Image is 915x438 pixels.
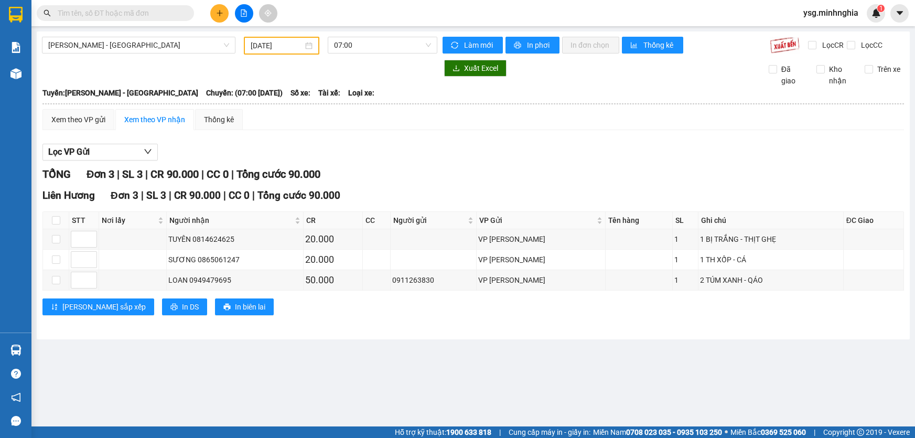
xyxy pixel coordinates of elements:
button: printerIn phơi [505,37,559,54]
div: 1 [674,233,696,245]
div: Xem theo VP gửi [51,114,105,125]
span: Đã giao [777,63,809,87]
button: Lọc VP Gửi [42,144,158,161]
span: Làm mới [464,39,494,51]
b: Tuyến: [PERSON_NAME] - [GEOGRAPHIC_DATA] [42,89,198,97]
div: VP [PERSON_NAME] [478,233,604,245]
span: question-circle [11,369,21,379]
span: SL 3 [122,168,143,180]
button: In đơn chọn [562,37,619,54]
th: Tên hàng [606,212,673,229]
div: Thống kê [204,114,234,125]
button: plus [210,4,229,23]
span: Chuyến: (07:00 [DATE]) [206,87,283,99]
span: ⚪️ [725,430,728,434]
div: 1 [674,254,696,265]
span: 07:00 [334,37,431,53]
span: bar-chart [630,41,639,50]
span: Trên xe [873,63,905,75]
th: CR [304,212,363,229]
span: | [145,168,148,180]
div: VP [PERSON_NAME] [478,274,604,286]
span: | [223,189,226,201]
span: Đơn 3 [111,189,138,201]
button: printerIn biên lai [215,298,274,315]
div: VP [PERSON_NAME] [478,254,604,265]
th: CC [363,212,391,229]
span: Lọc CR [818,39,845,51]
span: printer [514,41,523,50]
span: Người nhận [169,215,293,226]
span: aim [264,9,272,17]
th: Ghi chú [698,212,844,229]
span: | [169,189,171,201]
img: warehouse-icon [10,345,21,356]
img: 9k= [770,37,800,54]
td: VP Phan Rí [477,229,606,250]
span: In phơi [527,39,551,51]
button: file-add [235,4,253,23]
th: ĐC Giao [844,212,904,229]
div: Xem theo VP nhận [124,114,185,125]
span: Người gửi [393,215,466,226]
button: syncLàm mới [443,37,503,54]
span: download [453,65,460,73]
span: file-add [240,9,247,17]
span: sort-ascending [51,303,58,312]
strong: 1900 633 818 [446,428,491,436]
div: 2 TÚM XANH - QÁO [700,274,842,286]
span: caret-down [895,8,905,18]
span: | [814,426,815,438]
img: solution-icon [10,42,21,53]
span: Tài xế: [318,87,340,99]
span: | [231,168,234,180]
span: notification [11,392,21,402]
td: VP Phan Rí [477,250,606,270]
span: [PERSON_NAME] sắp xếp [62,301,146,313]
span: plus [216,9,223,17]
img: icon-new-feature [871,8,881,18]
span: Xuất Excel [464,62,498,74]
span: TỔNG [42,168,71,180]
span: VP Gửi [479,215,595,226]
strong: 0369 525 060 [761,428,806,436]
span: In biên lai [235,301,265,313]
span: message [11,416,21,426]
span: Nơi lấy [102,215,156,226]
span: Số xe: [290,87,310,99]
span: In DS [182,301,199,313]
span: Miền Nam [593,426,722,438]
img: logo-vxr [9,7,23,23]
button: bar-chartThống kê [622,37,683,54]
span: printer [223,303,231,312]
input: 05/03/2025 [251,40,303,51]
td: VP Phan Rí [477,270,606,291]
button: sort-ascending[PERSON_NAME] sắp xếp [42,298,154,315]
span: Cung cấp máy in - giấy in: [509,426,590,438]
th: SL [673,212,698,229]
div: 0911263830 [392,274,475,286]
strong: 0708 023 035 - 0935 103 250 [626,428,722,436]
span: CC 0 [207,168,229,180]
div: 20.000 [305,232,361,247]
span: Phan Rí - Sài Gòn [48,37,229,53]
span: Lọc VP Gửi [48,145,90,158]
span: Loại xe: [348,87,374,99]
span: SL 3 [146,189,166,201]
span: CR 90.000 [174,189,221,201]
div: LOAN 0949479695 [168,274,302,286]
span: Kho nhận [825,63,856,87]
span: CC 0 [229,189,250,201]
span: CR 90.000 [150,168,199,180]
span: Đơn 3 [87,168,114,180]
span: | [499,426,501,438]
span: sync [451,41,460,50]
span: Thống kê [643,39,675,51]
th: STT [69,212,99,229]
button: downloadXuất Excel [444,60,507,77]
div: SƯƠNG 0865061247 [168,254,302,265]
div: 20.000 [305,252,361,267]
div: 1 [674,274,696,286]
span: Tổng cước 90.000 [236,168,320,180]
span: ysg.minhnghia [795,6,867,19]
